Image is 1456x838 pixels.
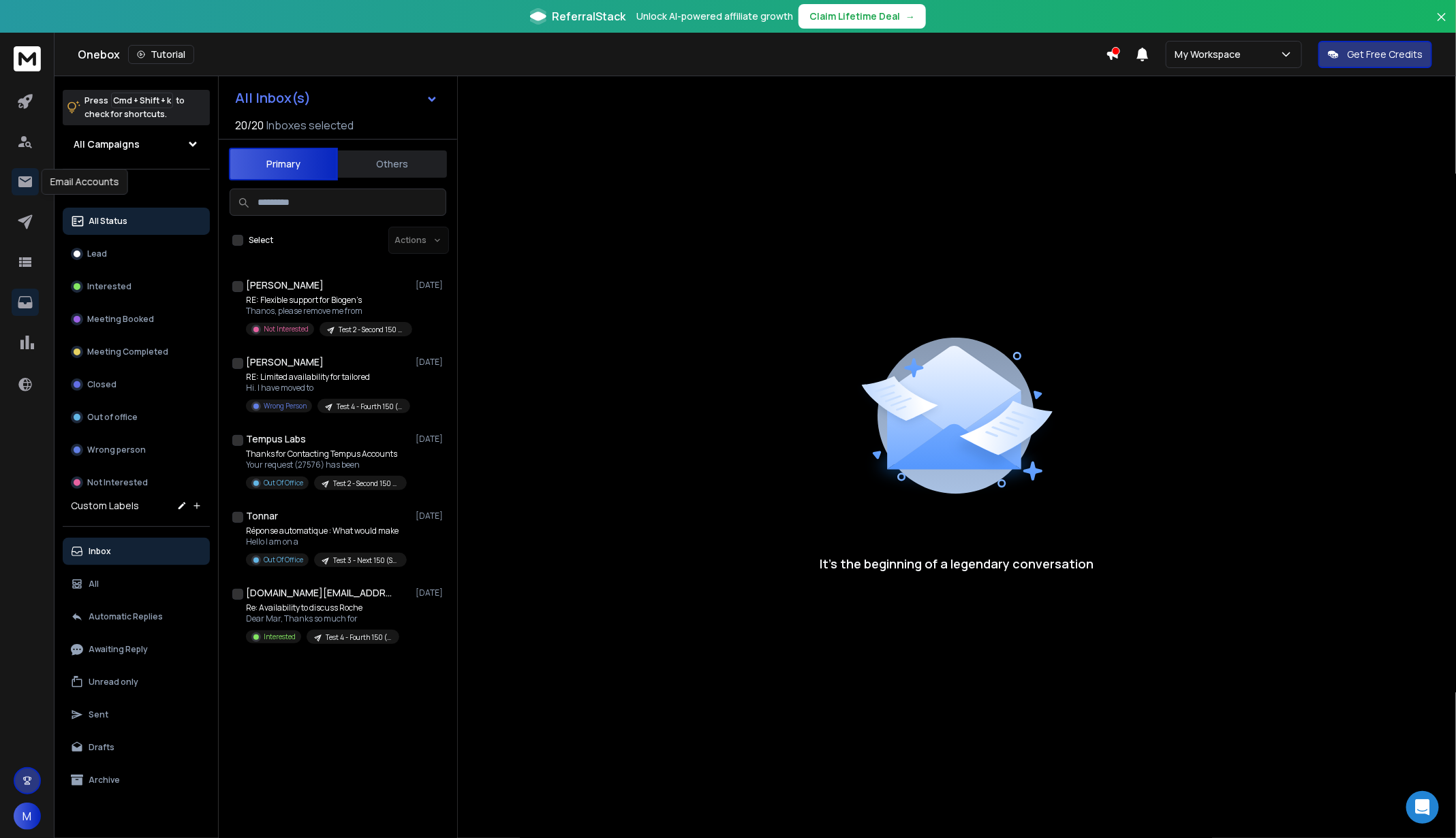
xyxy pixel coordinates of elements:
[1347,48,1423,61] p: Get Free Credits
[264,401,307,411] p: Wrong Person
[89,611,163,622] p: Automatic Replies
[89,775,120,786] p: Archive
[416,280,446,291] p: [DATE]
[266,117,354,133] h3: Inboxes selected
[1318,41,1432,68] button: Get Free Credits
[552,8,625,25] span: ReferralStack
[63,767,210,794] button: Archive
[74,138,140,151] h1: All Campaigns
[63,404,210,431] button: Out of office
[326,632,391,643] p: Test 4 - Fourth 150 (Subject D)
[246,383,409,393] p: Hi. I have moved to
[229,148,338,180] button: Primary
[89,216,127,227] p: All Status
[63,208,210,235] button: All Status
[246,509,278,523] h1: Tonnar
[235,117,264,133] span: 20 / 20
[42,169,128,195] div: Email Accounts
[87,248,107,259] p: Lead
[416,357,446,368] p: [DATE]
[89,677,138,688] p: Unread only
[416,434,446,445] p: [DATE]
[246,295,409,306] p: RE: Flexible support for Biogen’s
[84,94,185,121] p: Press to check for shortcuts.
[89,579,99,590] p: All
[63,306,210,333] button: Meeting Booked
[246,526,407,536] p: Réponse automatique : What would make
[128,45,194,64] button: Tutorial
[333,479,399,489] p: Test 2 - Second 150 (Subject B)
[63,636,210,663] button: Awaiting Reply
[264,478,303,488] p: Out Of Office
[905,10,915,23] span: →
[89,709,108,720] p: Sent
[89,644,148,655] p: Awaiting Reply
[1406,791,1439,824] div: Open Intercom Messenger
[246,372,409,383] p: RE: Limited availability for tailored
[63,338,210,366] button: Meeting Completed
[63,436,210,464] button: Wrong person
[111,93,173,108] span: Cmd + Shift + k
[87,314,154,325] p: Meeting Booked
[246,355,324,369] h1: [PERSON_NAME]
[63,538,210,565] button: Inbox
[224,84,449,112] button: All Inbox(s)
[246,586,396,600] h1: [DOMAIN_NAME][EMAIL_ADDRESS][DOMAIN_NAME]
[63,668,210,696] button: Unread only
[87,412,138,423] p: Out of office
[87,281,131,292] p: Interested
[246,613,399,624] p: Dear Mar, Thanks so much for
[14,803,41,830] button: M
[63,240,210,268] button: Lead
[264,632,296,642] p: Interested
[63,131,210,158] button: All Campaigns
[416,511,446,521] p: [DATE]
[63,371,210,398] button: Closed
[799,4,926,29] button: Claim Lifetime Deal→
[87,379,117,390] p: Closed
[235,91,311,105] h1: All Inbox(s)
[339,325,404,335] p: Test 2 - Second 150 (Subject B)
[87,445,146,455] p: Wrong person
[89,546,111,557] p: Inbox
[63,273,210,300] button: Interested
[246,460,407,470] p: Your request (27576) has been
[820,554,1094,573] p: It’s the beginning of a legendary conversation
[1433,8,1451,41] button: Close banner
[63,570,210,598] button: All
[264,324,309,334] p: Not Interested
[338,149,447,179] button: Others
[246,306,409,317] p: Thanos, please remove me from
[89,742,114,753] p: Drafts
[246,432,306,446] h1: Tempus Labs
[246,278,324,292] h1: [PERSON_NAME]
[63,734,210,761] button: Drafts
[78,45,1106,64] div: Onebox
[63,469,210,496] button: Not Interested
[63,603,210,630] button: Automatic Replies
[249,235,273,246] label: Select
[246,449,407,460] p: Thanks for Contacting Tempus Accounts
[337,402,402,412] p: Test 4 - Fourth 150 (Subject D)
[264,555,303,565] p: Out Of Office
[416,587,446,598] p: [DATE]
[246,536,407,547] p: Hello I am on a
[246,602,399,613] p: Re: Availability to discuss Roche
[63,180,210,199] h3: Filters
[1175,48,1246,61] p: My Workspace
[333,555,399,566] p: Test 3 - Next 150 (Subject C)
[636,10,793,23] p: Unlock AI-powered affiliate growth
[71,499,139,513] h3: Custom Labels
[87,477,148,488] p: Not Interested
[63,701,210,728] button: Sent
[87,347,168,357] p: Meeting Completed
